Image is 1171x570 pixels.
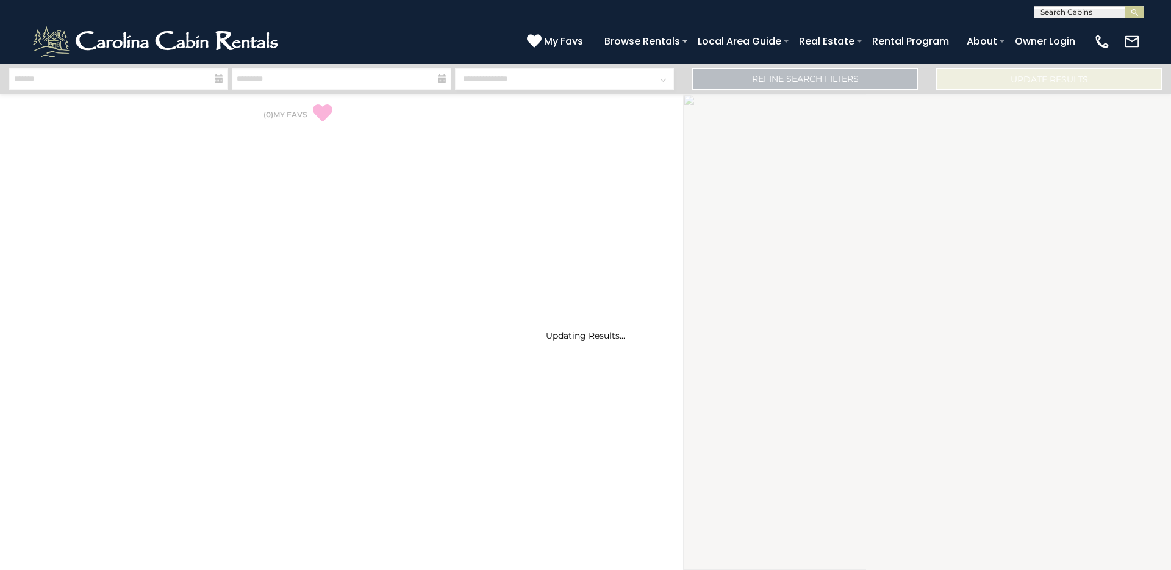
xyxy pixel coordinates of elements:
a: Real Estate [793,31,861,52]
a: Local Area Guide [692,31,787,52]
span: My Favs [544,34,583,49]
a: Browse Rentals [598,31,686,52]
img: mail-regular-white.png [1123,33,1141,50]
a: About [961,31,1003,52]
a: My Favs [527,34,586,49]
img: phone-regular-white.png [1094,33,1111,50]
img: White-1-2.png [30,23,284,60]
a: Rental Program [866,31,955,52]
a: Owner Login [1009,31,1081,52]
